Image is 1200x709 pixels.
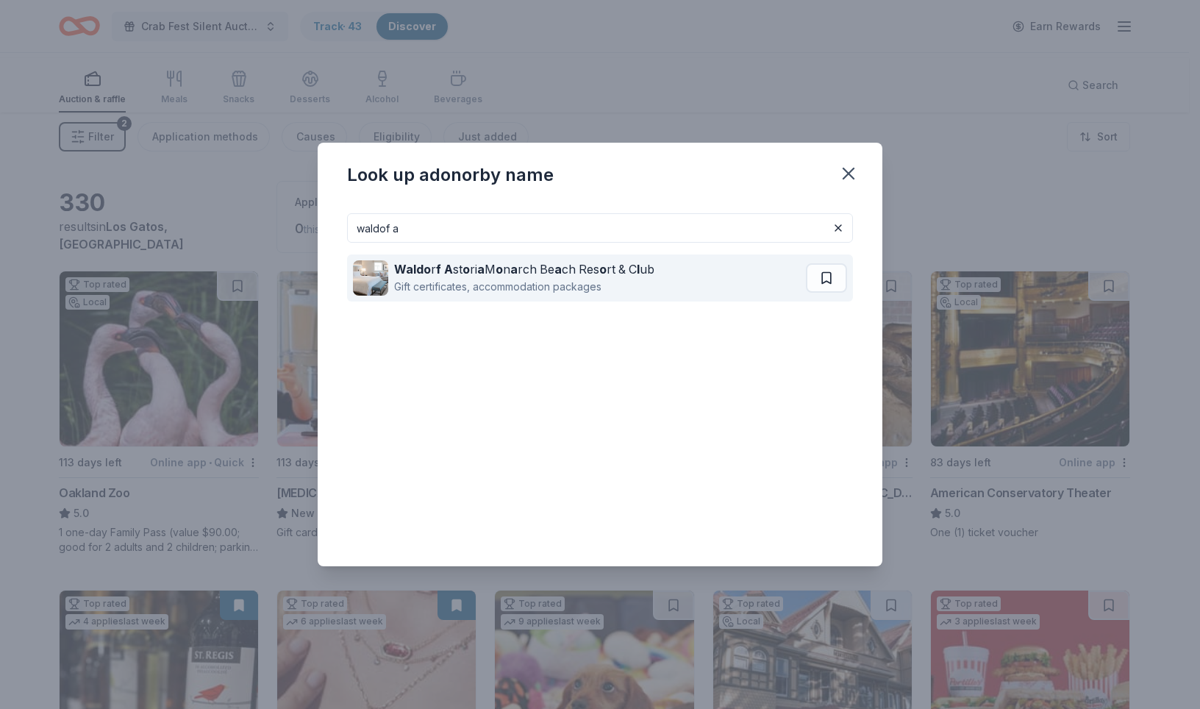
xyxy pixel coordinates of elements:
[554,262,562,277] strong: a
[599,262,607,277] strong: o
[347,163,554,187] div: Look up a donor by name
[496,262,503,277] strong: o
[637,262,640,277] strong: l
[394,278,654,296] div: Gift certificates, accommodation packages
[347,213,853,243] input: Search
[463,262,470,277] strong: o
[510,262,518,277] strong: a
[394,260,654,278] div: r st ri M n rch Be ch Res rt & C ub
[394,262,431,277] strong: Waldo
[353,260,388,296] img: Image for Waldorf Astoria Monarch Beach Resort & Club
[477,262,485,277] strong: a
[436,262,453,277] strong: f A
